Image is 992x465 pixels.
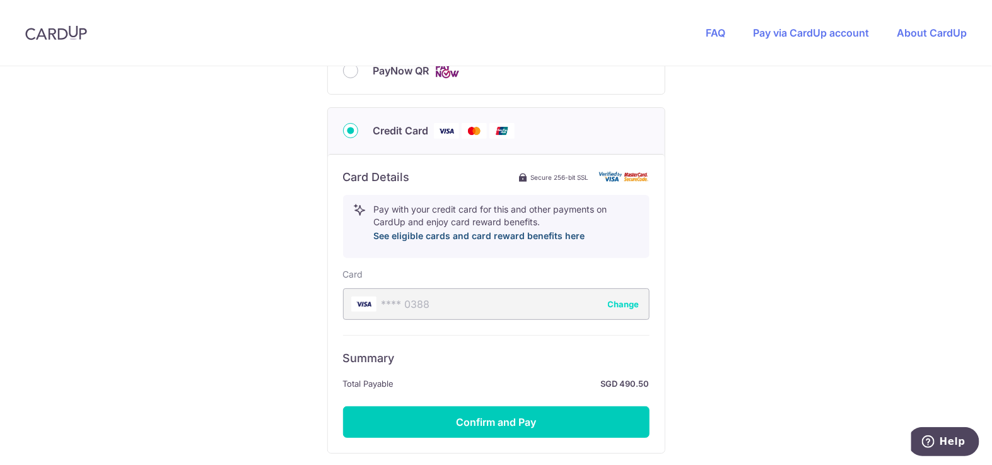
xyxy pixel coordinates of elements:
img: Cards logo [435,63,460,79]
span: Secure 256-bit SSL [531,172,589,182]
a: Pay via CardUp account [753,26,869,39]
img: CardUp [25,25,87,40]
a: See eligible cards and card reward benefits here [374,230,585,241]
a: FAQ [706,26,725,39]
span: Total Payable [343,376,394,391]
button: Change [608,298,639,310]
button: Confirm and Pay [343,406,650,438]
span: PayNow QR [373,63,429,78]
iframe: Opens a widget where you can find more information [911,427,979,459]
strong: SGD 490.50 [399,376,650,391]
div: Credit Card Visa Mastercard Union Pay [343,123,650,139]
img: Visa [434,123,459,139]
img: Union Pay [489,123,515,139]
h6: Summary [343,351,650,366]
a: About CardUp [897,26,967,39]
p: Pay with your credit card for this and other payments on CardUp and enjoy card reward benefits. [374,203,639,244]
span: Credit Card [373,123,429,138]
label: Card [343,268,363,281]
img: card secure [599,172,650,182]
img: Mastercard [462,123,487,139]
h6: Card Details [343,170,410,185]
div: PayNow QR Cards logo [343,63,650,79]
